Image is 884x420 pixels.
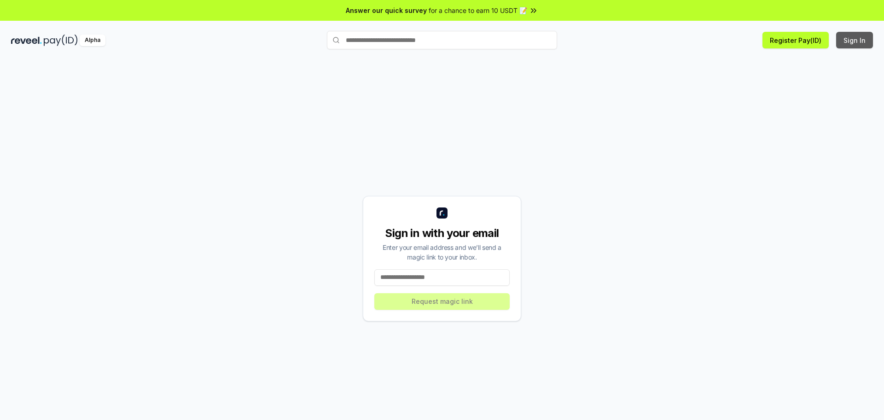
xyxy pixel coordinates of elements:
[374,226,510,241] div: Sign in with your email
[436,207,448,219] img: logo_small
[44,35,78,46] img: pay_id
[346,6,427,15] span: Answer our quick survey
[836,32,873,48] button: Sign In
[80,35,105,46] div: Alpha
[11,35,42,46] img: reveel_dark
[429,6,527,15] span: for a chance to earn 10 USDT 📝
[374,243,510,262] div: Enter your email address and we’ll send a magic link to your inbox.
[762,32,829,48] button: Register Pay(ID)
